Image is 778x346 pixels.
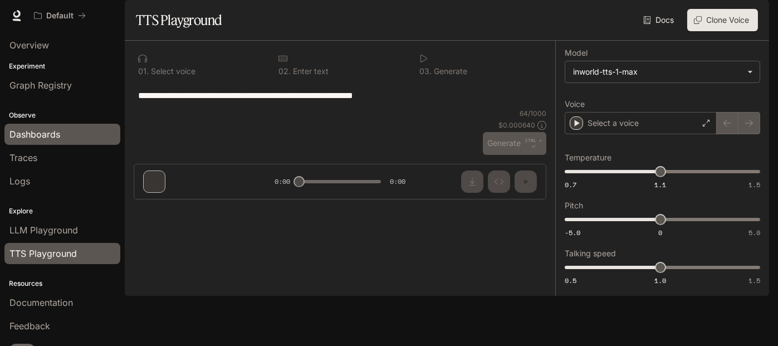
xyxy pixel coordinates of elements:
[748,276,760,285] span: 1.5
[565,228,580,237] span: -5.0
[138,67,149,75] p: 0 1 .
[291,67,329,75] p: Enter text
[565,49,588,57] p: Model
[565,250,616,257] p: Talking speed
[419,67,432,75] p: 0 3 .
[46,11,74,21] p: Default
[565,61,760,82] div: inworld-tts-1-max
[278,67,291,75] p: 0 2 .
[432,67,467,75] p: Generate
[520,109,546,118] p: 64 / 1000
[588,118,639,129] p: Select a voice
[748,180,760,189] span: 1.5
[565,180,576,189] span: 0.7
[654,276,666,285] span: 1.0
[136,9,222,31] h1: TTS Playground
[149,67,195,75] p: Select voice
[658,228,662,237] span: 0
[641,9,678,31] a: Docs
[498,120,535,130] p: $ 0.000640
[565,100,585,108] p: Voice
[654,180,666,189] span: 1.1
[565,154,611,162] p: Temperature
[748,228,760,237] span: 5.0
[573,66,742,77] div: inworld-tts-1-max
[565,276,576,285] span: 0.5
[29,4,91,27] button: All workspaces
[565,202,583,209] p: Pitch
[687,9,758,31] button: Clone Voice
